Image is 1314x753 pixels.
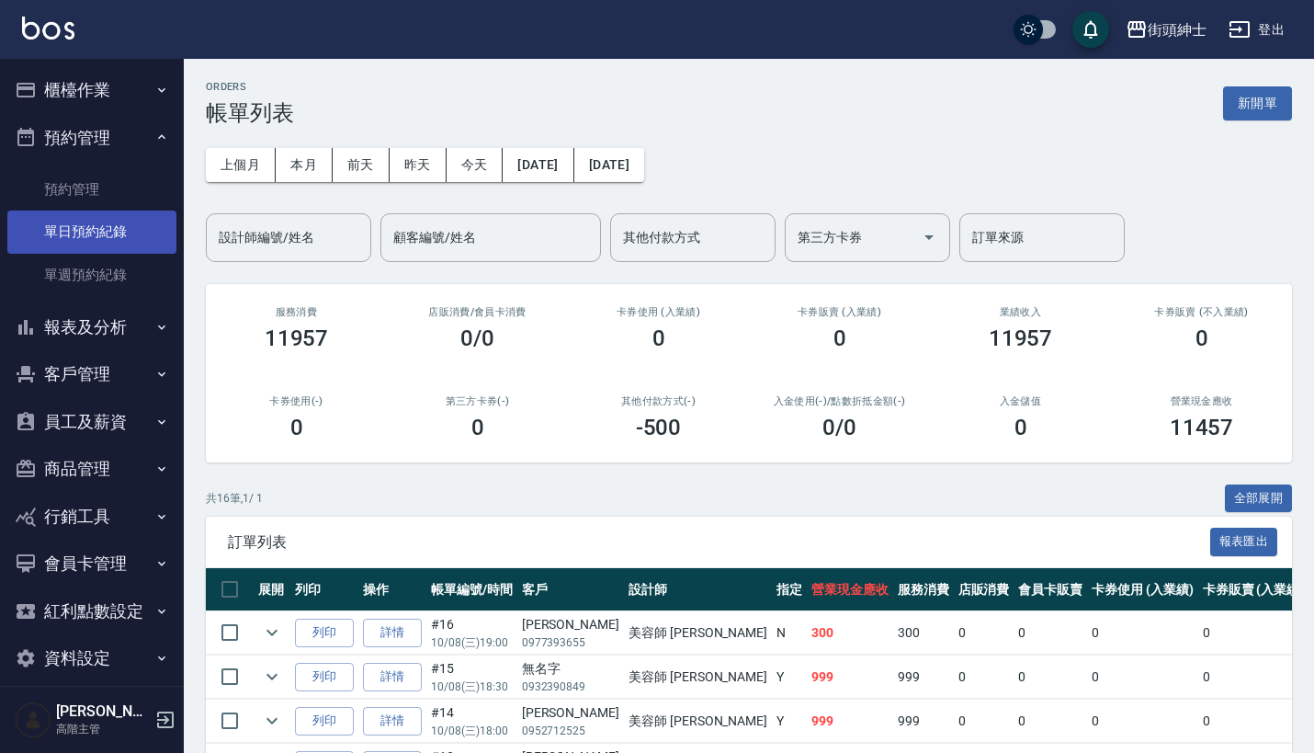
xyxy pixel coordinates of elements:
[7,350,176,398] button: 客戶管理
[7,398,176,446] button: 員工及薪資
[363,663,422,691] a: 詳情
[358,568,426,611] th: 操作
[807,611,893,655] td: 300
[276,148,333,182] button: 本月
[409,395,546,407] h2: 第三方卡券(-)
[893,656,954,699] td: 999
[652,325,665,351] h3: 0
[1072,11,1109,48] button: save
[807,656,893,699] td: 999
[426,611,517,655] td: #16
[822,415,856,440] h3: 0 /0
[1148,18,1206,41] div: 街頭紳士
[772,700,807,743] td: Y
[1223,86,1292,120] button: 新開單
[1133,395,1270,407] h2: 營業現金應收
[426,656,517,699] td: #15
[56,702,150,721] h5: [PERSON_NAME]
[1225,485,1293,513] button: 全部展開
[471,415,484,440] h3: 0
[624,656,772,699] td: 美容師 [PERSON_NAME]
[22,17,74,40] img: Logo
[7,445,176,493] button: 商品管理
[431,634,513,651] p: 10/08 (三) 19:00
[265,325,329,351] h3: 11957
[254,568,290,611] th: 展開
[258,663,286,690] button: expand row
[522,679,619,695] p: 0932390849
[206,100,294,126] h3: 帳單列表
[833,325,846,351] h3: 0
[772,656,807,699] td: Y
[7,114,176,162] button: 預約管理
[228,395,365,407] h2: 卡券使用(-)
[1223,94,1292,111] a: 新開單
[636,415,682,440] h3: -500
[1170,415,1234,440] h3: 11457
[1087,568,1198,611] th: 卡券使用 (入業績)
[1198,611,1309,655] td: 0
[1198,568,1309,611] th: 卡券販賣 (入業績)
[1210,528,1278,556] button: 報表匯出
[295,707,354,736] button: 列印
[258,619,286,646] button: expand row
[624,700,772,743] td: 美容師 [PERSON_NAME]
[409,306,546,318] h2: 店販消費 /會員卡消費
[522,634,619,651] p: 0977393655
[1087,656,1198,699] td: 0
[952,395,1089,407] h2: 入金儲值
[206,148,276,182] button: 上個月
[290,568,358,611] th: 列印
[15,702,51,738] img: Person
[1014,700,1087,743] td: 0
[1014,611,1087,655] td: 0
[807,568,893,611] th: 營業現金應收
[258,707,286,735] button: expand row
[1195,325,1208,351] h3: 0
[772,568,807,611] th: 指定
[1014,656,1087,699] td: 0
[893,568,954,611] th: 服務消費
[7,254,176,296] a: 單週預約紀錄
[7,540,176,588] button: 會員卡管理
[1221,13,1292,47] button: 登出
[522,659,619,679] div: 無名字
[333,148,390,182] button: 前天
[460,325,494,351] h3: 0/0
[363,619,422,647] a: 詳情
[954,568,1014,611] th: 店販消費
[590,395,727,407] h2: 其他付款方式(-)
[7,588,176,635] button: 紅利點數設定
[574,148,644,182] button: [DATE]
[624,611,772,655] td: 美容師 [PERSON_NAME]
[7,303,176,351] button: 報表及分析
[426,568,517,611] th: 帳單編號/時間
[1198,656,1309,699] td: 0
[7,168,176,211] a: 預約管理
[1118,11,1214,49] button: 街頭紳士
[624,568,772,611] th: 設計師
[295,619,354,647] button: 列印
[7,634,176,682] button: 資料設定
[954,611,1014,655] td: 0
[522,723,619,739] p: 0952712525
[295,663,354,691] button: 列印
[954,656,1014,699] td: 0
[954,700,1014,743] td: 0
[228,533,1210,552] span: 訂單列表
[590,306,727,318] h2: 卡券使用 (入業績)
[772,611,807,655] td: N
[1014,568,1087,611] th: 會員卡販賣
[431,723,513,739] p: 10/08 (三) 18:00
[1014,415,1027,440] h3: 0
[517,568,624,611] th: 客戶
[893,700,954,743] td: 999
[1133,306,1270,318] h2: 卡券販賣 (不入業績)
[522,615,619,634] div: [PERSON_NAME]
[989,325,1053,351] h3: 11957
[1087,611,1198,655] td: 0
[807,700,893,743] td: 999
[390,148,447,182] button: 昨天
[1087,700,1198,743] td: 0
[56,721,150,737] p: 高階主管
